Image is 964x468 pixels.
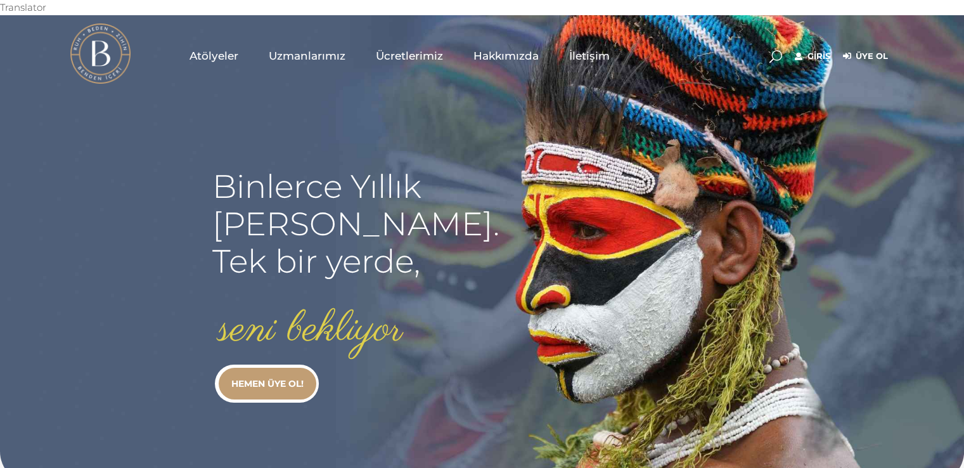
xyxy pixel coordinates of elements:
[254,24,361,88] a: Uzmanlarımız
[361,24,458,88] a: Ücretlerimiz
[843,49,888,64] a: Üye Ol
[212,168,499,280] rs-layer: Binlerce Yıllık [PERSON_NAME]. Tek bir yerde,
[795,49,830,64] a: Giriş
[70,23,131,84] img: light logo
[219,306,403,354] rs-layer: seni bekliyor
[174,24,254,88] a: Atölyeler
[190,49,238,63] span: Atölyeler
[458,24,554,88] a: Hakkımızda
[554,24,625,88] a: İletişim
[219,368,316,400] a: HEMEN ÜYE OL!
[376,49,443,63] span: Ücretlerimiz
[473,49,539,63] span: Hakkımızda
[569,49,610,63] span: İletişim
[269,49,345,63] span: Uzmanlarımız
